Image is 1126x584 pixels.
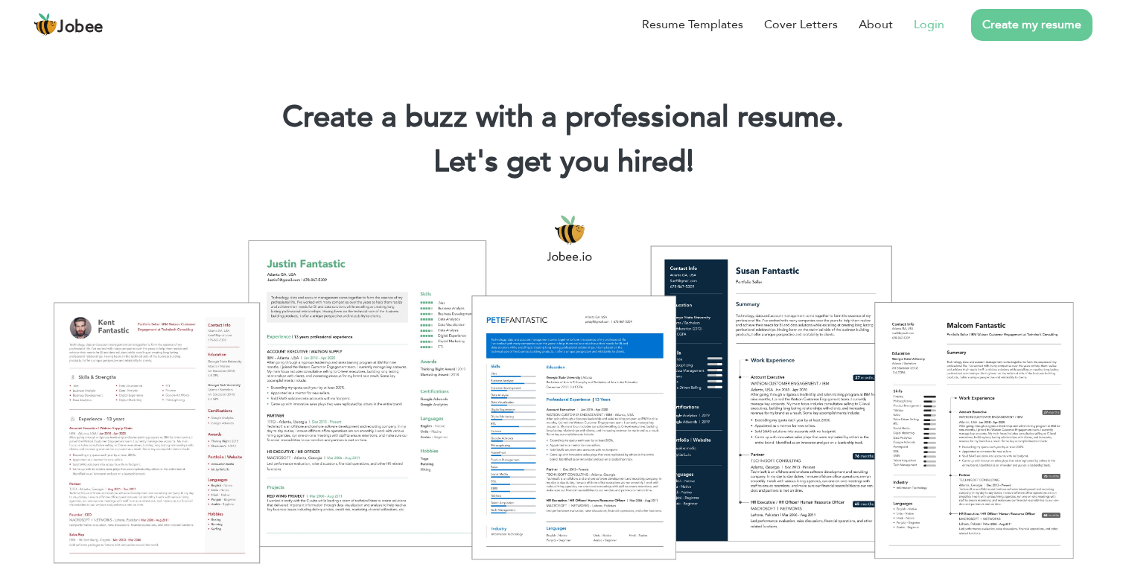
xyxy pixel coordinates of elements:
[34,13,57,36] img: jobee.io
[22,98,1104,137] h1: Create a buzz with a professional resume.
[506,141,694,182] span: get you hired!
[22,143,1104,182] h2: Let's
[57,19,104,36] span: Jobee
[642,16,743,33] a: Resume Templates
[764,16,838,33] a: Cover Letters
[687,141,693,182] span: |
[971,9,1092,41] a: Create my resume
[859,16,893,33] a: About
[34,13,104,36] a: Jobee
[914,16,944,33] a: Login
